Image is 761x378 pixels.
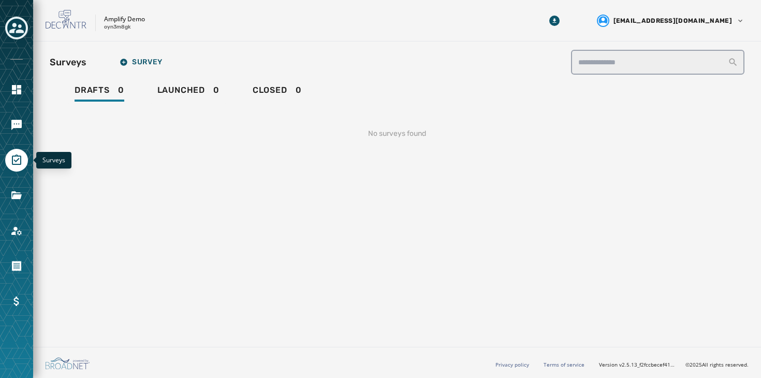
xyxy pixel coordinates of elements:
[5,17,28,39] button: Toggle account select drawer
[104,23,131,31] p: oyn3m8gk
[50,55,86,69] h2: Surveys
[5,219,28,242] a: Navigate to Account
[5,290,28,313] a: Navigate to Billing
[5,78,28,101] a: Navigate to Home
[244,80,310,104] a: Closed0
[149,80,228,104] a: Launched0
[253,85,302,102] div: 0
[5,114,28,136] a: Navigate to Messaging
[50,112,744,156] div: No surveys found
[613,17,732,25] span: [EMAIL_ADDRESS][DOMAIN_NAME]
[66,80,133,104] a: Drafts0
[685,361,749,368] span: © 2025 All rights reserved.
[544,361,584,368] a: Terms of service
[5,149,28,172] a: Navigate to Surveys
[75,85,110,95] span: Drafts
[104,15,145,23] p: Amplify Demo
[599,361,677,369] span: Version
[120,58,163,66] span: Survey
[36,152,71,169] div: Surveys
[495,361,529,368] a: Privacy policy
[157,85,219,102] div: 0
[5,255,28,277] a: Navigate to Orders
[157,85,205,95] span: Launched
[593,10,749,31] button: User settings
[5,184,28,207] a: Navigate to Files
[111,52,171,73] button: Survey
[75,85,124,102] div: 0
[545,11,564,30] button: Download Menu
[619,361,677,369] span: v2.5.13_f2fccbecef41a56588405520c543f5f958952a99
[253,85,287,95] span: Closed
